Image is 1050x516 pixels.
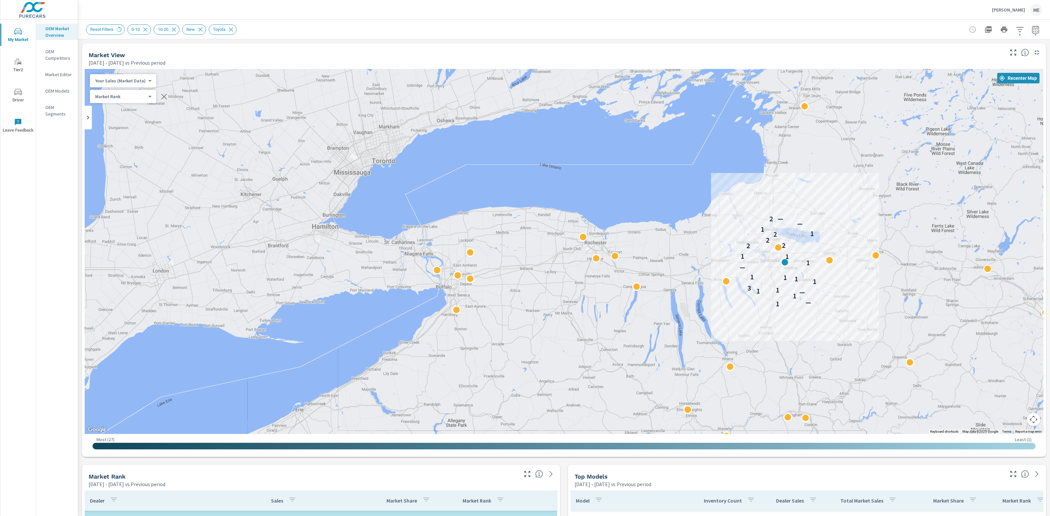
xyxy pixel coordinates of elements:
p: Sales [271,497,283,504]
div: Market Editor [36,70,78,79]
p: — [740,264,745,271]
p: Least ( 1 ) [1015,437,1032,442]
p: 1 [741,252,744,260]
p: Market Rank [463,497,491,504]
button: Make Fullscreen [1008,47,1018,58]
button: Minimize Widget [1032,47,1042,58]
p: — [806,299,811,307]
p: 1 [794,275,798,283]
p: 1 [756,287,760,295]
p: [PERSON_NAME] [992,7,1025,13]
p: OEM Segments [45,104,73,117]
p: 1 [806,259,810,267]
p: 1 [813,278,816,286]
div: nav menu [0,20,36,140]
p: 1 [793,292,796,300]
span: Leave Feedback [2,118,34,134]
p: Model [576,497,590,504]
div: OEM Models [36,86,78,96]
span: 10-20 [154,27,172,32]
img: Google [86,425,108,434]
span: New [182,27,199,32]
p: 3 [747,284,751,292]
p: Dealer [90,497,105,504]
p: — [778,215,783,223]
div: New [182,24,206,35]
p: 2 [769,215,773,223]
p: OEM Market Overview [45,25,73,38]
button: Map camera controls [1027,413,1040,426]
span: Find the biggest opportunities within your model lineup nationwide. [Source: Market registration ... [1021,470,1029,478]
a: See more details in report [546,469,556,479]
p: 2 [773,230,777,238]
p: Market Share [933,497,964,504]
div: ME [1030,4,1042,16]
h5: Market Rank [89,473,126,480]
button: Print Report [997,23,1011,36]
span: Driver [2,88,34,104]
p: [DATE] - [DATE] vs Previous period [575,480,651,488]
a: Terms (opens in new tab) [1002,430,1011,433]
div: OEM Competitors [36,47,78,63]
p: Your Sales (Market Data) [95,78,146,84]
p: 1 [750,273,754,281]
span: Tier2 [2,58,34,74]
h5: Market View [89,52,125,58]
button: Select Date Range [1029,23,1042,36]
p: Market Share [387,497,417,504]
div: OEM Market Overview [36,24,78,40]
button: Keyboard shortcuts [930,429,958,434]
p: Market Rank [95,94,146,99]
p: 2 [746,242,750,250]
p: Inventory Count [704,497,742,504]
span: Find the biggest opportunities in your market for your inventory. Understand by postal code where... [1021,49,1029,56]
div: 10-20 [154,24,179,35]
div: Reset Filters [86,24,125,35]
p: Total Market Sales [840,497,883,504]
p: OEM Competitors [45,48,73,61]
span: My Market [2,28,34,44]
div: Your Sales (Market Data) [90,94,151,100]
p: 1 [776,286,779,294]
p: Market Rank [1002,497,1031,504]
button: Apply Filters [1013,23,1026,36]
p: Market Editor [45,71,73,78]
p: OEM Models [45,88,73,94]
span: Map data ©2025 Google [962,430,998,433]
p: 1 [761,226,764,233]
p: Dealer Sales [776,497,804,504]
a: Report a map error [1015,430,1041,433]
p: 2 [766,236,769,244]
button: "Export Report to PDF" [982,23,995,36]
button: Make Fullscreen [522,469,533,479]
span: Reset Filters [86,27,117,32]
p: [DATE] - [DATE] vs Previous period [89,59,165,67]
div: 0-10 [127,24,151,35]
span: 0-10 [128,27,144,32]
span: Market Rank shows you how you rank, in terms of sales, to other dealerships in your market. “Mark... [535,470,543,478]
p: 1 [776,300,779,308]
p: Most ( 27 ) [96,437,115,442]
p: [DATE] - [DATE] vs Previous period [89,480,165,488]
p: 1 [785,253,789,261]
span: Recenter Map [1000,75,1037,81]
p: 1 [783,274,787,282]
div: OEM Segments [36,102,78,119]
p: — [797,220,803,228]
button: Make Fullscreen [1008,469,1018,479]
a: See more details in report [1032,469,1042,479]
a: Open this area in Google Maps (opens a new window) [86,425,108,434]
button: Recenter Map [997,73,1039,83]
p: 2 [782,242,786,249]
span: Toyota [209,27,229,32]
div: Your Sales (Market Data) [90,78,151,84]
div: Toyota [209,24,237,35]
h5: Top Models [575,473,608,480]
p: 1 [810,230,814,238]
p: — [799,289,805,296]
